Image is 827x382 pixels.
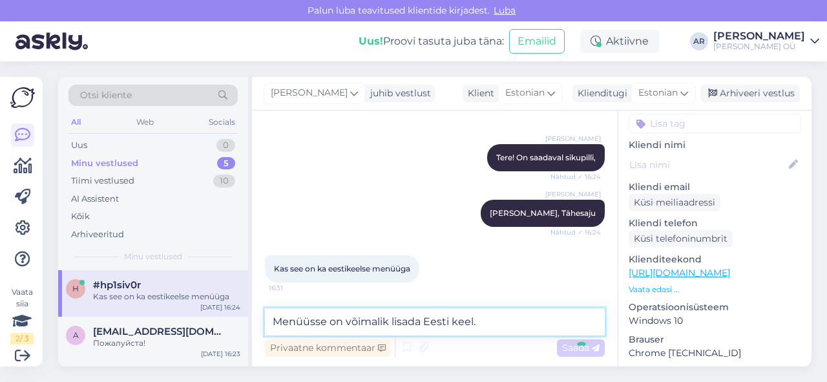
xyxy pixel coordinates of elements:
[463,87,494,100] div: Klient
[550,228,601,237] span: Nähtud ✓ 16:24
[629,284,801,295] p: Vaata edasi ...
[629,314,801,328] p: Windows 10
[71,139,87,152] div: Uus
[629,180,801,194] p: Kliendi email
[68,114,83,131] div: All
[629,194,720,211] div: Küsi meiliaadressi
[490,208,596,218] span: [PERSON_NAME], Tähesaju
[629,114,801,133] input: Lisa tag
[572,87,627,100] div: Klienditugi
[274,264,410,273] span: Kas see on ka eestikeelse menüüga
[213,175,235,187] div: 10
[490,5,519,16] span: Luba
[206,114,238,131] div: Socials
[217,157,235,170] div: 5
[72,284,79,293] span: h
[550,172,601,182] span: Nähtud ✓ 16:24
[359,34,504,49] div: Proovi tasuta juba täna:
[10,286,34,345] div: Vaata siia
[690,32,708,50] div: AR
[629,253,801,266] p: Klienditeekond
[359,35,383,47] b: Uus!
[580,30,659,53] div: Aktiivne
[365,87,431,100] div: juhib vestlust
[134,114,156,131] div: Web
[93,326,227,337] span: alexej.orlenko@gmail.com
[713,31,805,41] div: [PERSON_NAME]
[496,153,596,162] span: Tere! On saadaval sikupilli,
[629,267,730,279] a: [URL][DOMAIN_NAME]
[10,87,35,108] img: Askly Logo
[545,134,601,143] span: [PERSON_NAME]
[629,346,801,360] p: Chrome [TECHNICAL_ID]
[124,251,182,262] span: Minu vestlused
[216,139,235,152] div: 0
[713,31,819,52] a: [PERSON_NAME][PERSON_NAME] OÜ
[80,89,132,102] span: Otsi kliente
[271,86,348,100] span: [PERSON_NAME]
[629,301,801,314] p: Operatsioonisüsteem
[505,86,545,100] span: Estonian
[71,193,119,206] div: AI Assistent
[200,302,240,312] div: [DATE] 16:24
[201,349,240,359] div: [DATE] 16:23
[629,217,801,230] p: Kliendi telefon
[629,158,786,172] input: Lisa nimi
[713,41,805,52] div: [PERSON_NAME] OÜ
[269,283,317,293] span: 16:31
[71,175,134,187] div: Tiimi vestlused
[71,210,90,223] div: Kõik
[73,330,79,340] span: a
[71,228,124,241] div: Arhiveeritud
[545,189,601,199] span: [PERSON_NAME]
[509,29,565,54] button: Emailid
[93,337,240,349] div: Пожалуйста!
[629,230,733,248] div: Küsi telefoninumbrit
[93,279,141,291] span: #hp1siv0r
[71,157,138,170] div: Minu vestlused
[93,291,240,302] div: Kas see on ka eestikeelse menüüga
[10,333,34,345] div: 2 / 3
[700,85,800,102] div: Arhiveeri vestlus
[638,86,678,100] span: Estonian
[629,333,801,346] p: Brauser
[629,138,801,152] p: Kliendi nimi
